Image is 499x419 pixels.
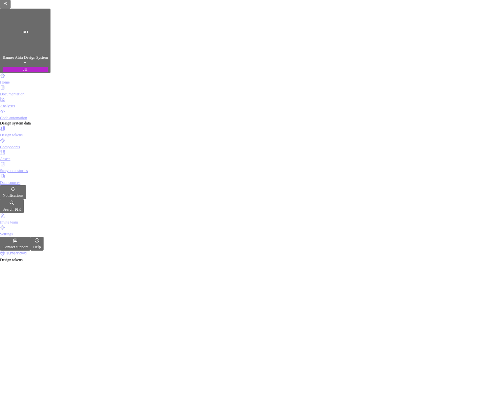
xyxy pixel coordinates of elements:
[3,55,48,60] div: Banner Atria Design System
[3,10,48,55] div: BH
[3,244,28,250] div: Contact support
[3,67,48,72] div: JH
[30,237,43,251] button: Help
[33,244,41,250] div: Help
[3,193,23,198] div: Notifications
[3,207,21,212] div: Search ⌘K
